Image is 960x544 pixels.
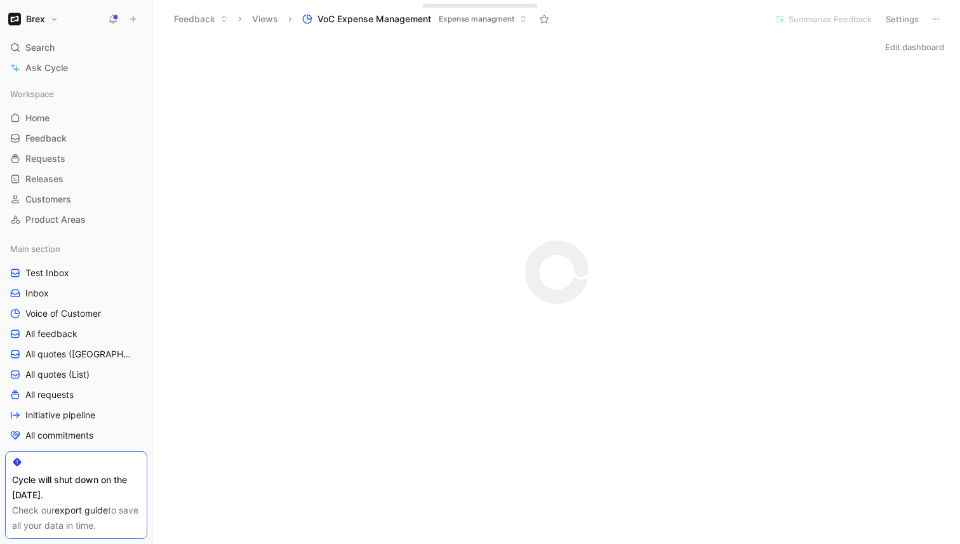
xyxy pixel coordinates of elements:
[5,365,147,384] a: All quotes (List)
[5,345,147,364] a: All quotes ([GEOGRAPHIC_DATA])
[25,409,95,421] span: Initiative pipeline
[5,129,147,148] a: Feedback
[5,385,147,404] a: All requests
[879,38,950,56] button: Edit dashboard
[10,242,60,255] span: Main section
[5,58,147,77] a: Ask Cycle
[25,193,71,206] span: Customers
[25,287,49,300] span: Inbox
[12,503,140,533] div: Check our to save all your data in time.
[5,284,147,303] a: Inbox
[5,406,147,425] a: Initiative pipeline
[5,263,147,282] a: Test Inbox
[25,213,86,226] span: Product Areas
[5,210,147,229] a: Product Areas
[5,10,62,28] button: BrexBrex
[25,173,63,185] span: Releases
[10,88,54,100] span: Workspace
[297,10,533,29] button: VoC Expense ManagementExpense managment
[25,328,77,340] span: All feedback
[168,10,234,29] button: Feedback
[5,169,147,189] a: Releases
[5,426,147,445] a: All commitments
[5,239,147,445] div: Main sectionTest InboxInboxVoice of CustomerAll feedbackAll quotes ([GEOGRAPHIC_DATA])All quotes ...
[25,388,74,401] span: All requests
[317,13,431,25] span: VoC Expense Management
[25,348,133,361] span: All quotes ([GEOGRAPHIC_DATA])
[5,109,147,128] a: Home
[25,267,69,279] span: Test Inbox
[25,40,55,55] span: Search
[25,132,67,145] span: Feedback
[880,10,924,28] button: Settings
[25,60,68,76] span: Ask Cycle
[8,13,21,25] img: Brex
[246,10,284,29] button: Views
[25,112,50,124] span: Home
[439,13,514,25] span: Expense managment
[5,239,147,258] div: Main section
[25,152,65,165] span: Requests
[769,10,877,28] button: Summarize Feedback
[55,505,108,515] a: export guide
[26,13,45,25] h1: Brex
[25,429,93,442] span: All commitments
[12,472,140,503] div: Cycle will shut down on the [DATE].
[5,190,147,209] a: Customers
[5,324,147,343] a: All feedback
[5,84,147,103] div: Workspace
[25,368,90,381] span: All quotes (List)
[5,38,147,57] div: Search
[25,307,101,320] span: Voice of Customer
[5,304,147,323] a: Voice of Customer
[5,149,147,168] a: Requests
